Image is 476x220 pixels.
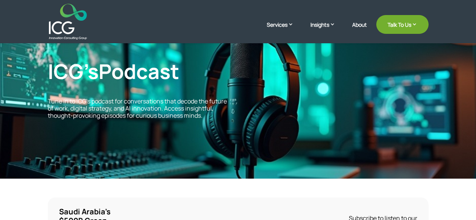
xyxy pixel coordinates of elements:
a: Talk To Us [376,15,429,34]
img: ICG [49,4,87,39]
span: Podcast [99,57,179,85]
span: ICG’s [48,57,179,85]
iframe: Chat Widget [438,184,476,220]
a: Insights [310,21,343,39]
span: Tune in to ICG’s podcast for conversations that decode the future of work, digital strategy, and ... [48,97,227,120]
a: Services [267,21,301,39]
a: About [352,22,367,39]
